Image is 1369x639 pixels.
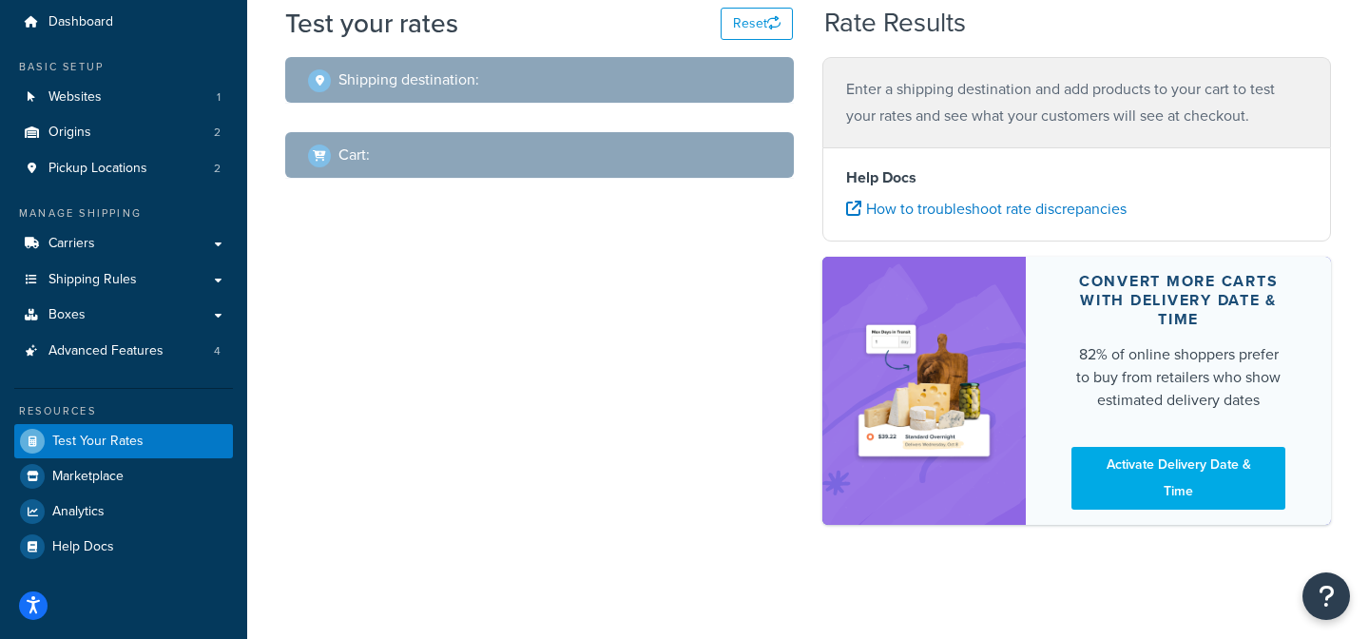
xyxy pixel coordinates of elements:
[285,5,458,42] h1: Test your rates
[846,166,1307,189] h4: Help Docs
[52,469,124,485] span: Marketplace
[1302,572,1350,620] button: Open Resource Center
[846,76,1307,129] p: Enter a shipping destination and add products to your cart to test your rates and see what your c...
[52,504,105,520] span: Analytics
[48,161,147,177] span: Pickup Locations
[338,146,370,164] h2: Cart :
[14,262,233,298] a: Shipping Rules
[14,424,233,458] a: Test Your Rates
[48,272,137,288] span: Shipping Rules
[14,5,233,40] a: Dashboard
[214,161,221,177] span: 2
[214,343,221,359] span: 4
[14,334,233,369] a: Advanced Features4
[14,494,233,529] a: Analytics
[217,89,221,106] span: 1
[214,125,221,141] span: 2
[48,125,91,141] span: Origins
[48,307,86,323] span: Boxes
[14,334,233,369] li: Advanced Features
[14,151,233,186] a: Pickup Locations2
[14,459,233,494] a: Marketplace
[14,151,233,186] li: Pickup Locations
[1071,272,1285,329] div: Convert more carts with delivery date & time
[48,343,164,359] span: Advanced Features
[14,80,233,115] li: Websites
[338,71,479,88] h2: Shipping destination :
[48,14,113,30] span: Dashboard
[52,539,114,555] span: Help Docs
[824,9,966,38] h2: Rate Results
[14,80,233,115] a: Websites1
[846,198,1127,220] a: How to troubleshoot rate discrepancies
[14,530,233,564] a: Help Docs
[14,205,233,222] div: Manage Shipping
[48,236,95,252] span: Carriers
[1071,447,1285,510] a: Activate Delivery Date & Time
[1071,343,1285,412] div: 82% of online shoppers prefer to buy from retailers who show estimated delivery dates
[14,403,233,419] div: Resources
[52,434,144,450] span: Test Your Rates
[48,89,102,106] span: Websites
[14,298,233,333] a: Boxes
[14,59,233,75] div: Basic Setup
[851,289,997,494] img: feature-image-ddt-36eae7f7280da8017bfb280eaccd9c446f90b1fe08728e4019434db127062ab4.png
[14,115,233,150] a: Origins2
[14,226,233,261] a: Carriers
[14,115,233,150] li: Origins
[721,8,793,40] button: Reset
